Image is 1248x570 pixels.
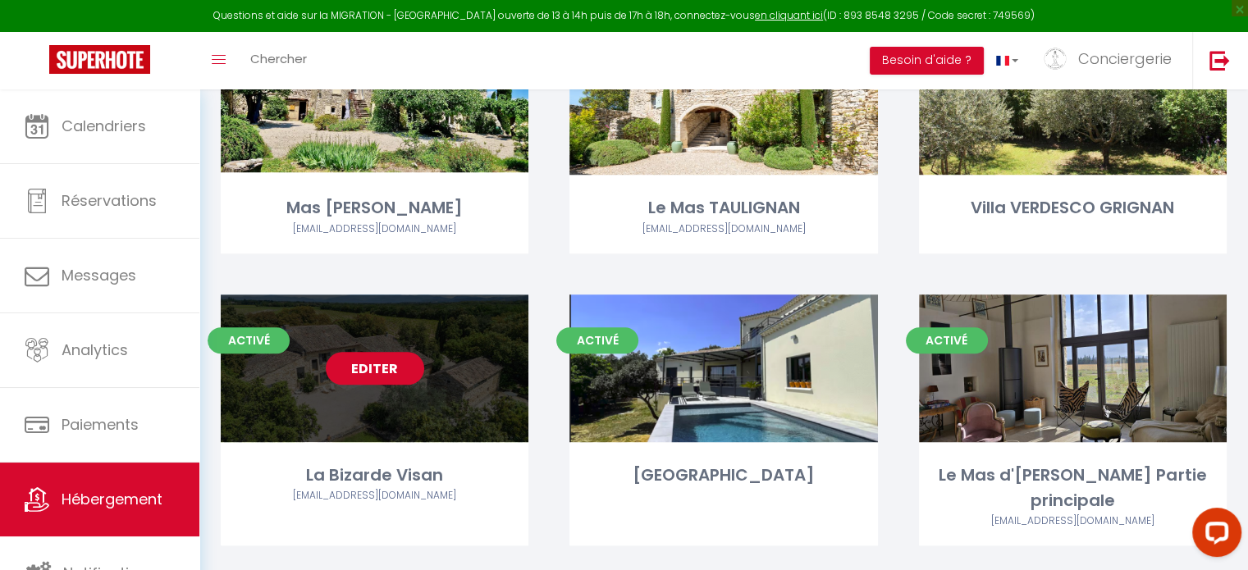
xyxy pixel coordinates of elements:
[674,352,773,385] a: Editer
[62,265,136,285] span: Messages
[569,463,877,488] div: [GEOGRAPHIC_DATA]
[569,221,877,237] div: Airbnb
[250,50,307,67] span: Chercher
[1209,50,1230,71] img: logout
[919,513,1227,529] div: Airbnb
[221,195,528,221] div: Mas [PERSON_NAME]
[906,327,988,353] span: Activé
[326,352,424,385] a: Editer
[1179,501,1248,570] iframe: LiveChat chat widget
[1023,84,1122,117] a: Editer
[62,414,139,435] span: Paiements
[870,47,984,75] button: Besoin d'aide ?
[674,84,773,117] a: Editer
[221,221,528,237] div: Airbnb
[556,327,638,353] span: Activé
[1031,32,1192,89] a: ... Conciergerie
[1078,48,1172,69] span: Conciergerie
[1043,47,1067,71] img: ...
[49,45,150,74] img: Super Booking
[1023,352,1122,385] a: Editer
[62,340,128,360] span: Analytics
[62,190,157,211] span: Réservations
[755,8,823,22] a: en cliquant ici
[62,489,162,509] span: Hébergement
[62,116,146,136] span: Calendriers
[326,84,424,117] a: Editer
[208,327,290,353] span: Activé
[919,195,1227,221] div: Villa VERDESCO GRIGNAN
[919,463,1227,514] div: Le Mas d'[PERSON_NAME] Partie principale
[238,32,319,89] a: Chercher
[569,195,877,221] div: Le Mas TAULIGNAN
[221,488,528,504] div: Airbnb
[221,463,528,488] div: La Bizarde Visan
